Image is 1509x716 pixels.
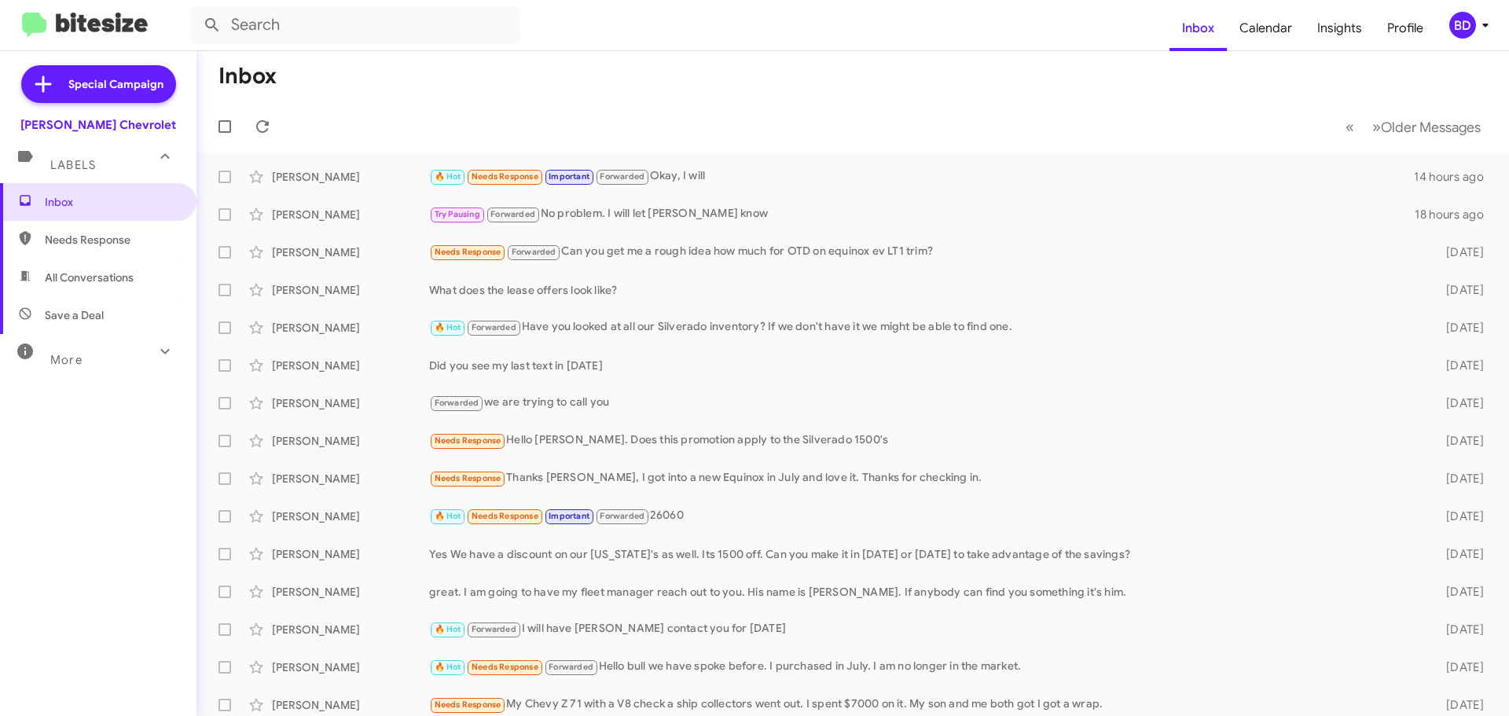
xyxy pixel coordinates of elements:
span: « [1346,117,1354,137]
div: [PERSON_NAME] [272,244,429,260]
span: More [50,353,83,367]
div: [PERSON_NAME] [272,320,429,336]
div: [PERSON_NAME] [272,207,429,222]
a: Special Campaign [21,65,176,103]
span: 🔥 Hot [435,662,461,672]
span: Needs Response [472,171,538,182]
div: [DATE] [1421,509,1496,524]
div: BD [1449,12,1476,39]
span: Important [549,511,589,521]
div: [DATE] [1421,659,1496,675]
span: Forwarded [508,245,560,260]
span: Forwarded [468,321,520,336]
button: Next [1363,111,1490,143]
div: [DATE] [1421,282,1496,298]
div: Can you get me a rough idea how much for OTD on equinox ev LT1 trim? [429,243,1421,261]
span: Important [549,171,589,182]
span: 🔥 Hot [435,624,461,634]
span: Forwarded [545,660,597,675]
div: My Chevy Z 71 with a V8 check a ship collectors went out. I spent $7000 on it. My son and me both... [429,696,1421,714]
span: Needs Response [435,473,501,483]
a: Inbox [1169,6,1227,51]
span: Needs Response [472,511,538,521]
div: [DATE] [1421,697,1496,713]
a: Calendar [1227,6,1305,51]
button: Previous [1336,111,1364,143]
span: Inbox [45,194,178,210]
div: [DATE] [1421,395,1496,411]
div: No problem. I will let [PERSON_NAME] know [429,205,1415,223]
div: What does the lease offers look like? [429,282,1421,298]
div: Okay, I will [429,167,1414,185]
div: [DATE] [1421,358,1496,373]
span: Older Messages [1381,119,1481,136]
h1: Inbox [218,64,277,89]
span: All Conversations [45,270,134,285]
div: Did you see my last text in [DATE] [429,358,1421,373]
input: Search [190,6,520,44]
span: Forwarded [597,170,648,185]
span: Forwarded [597,509,648,524]
div: [DATE] [1421,471,1496,487]
div: [PERSON_NAME] [272,471,429,487]
div: [PERSON_NAME] [272,282,429,298]
div: [PERSON_NAME] [272,697,429,713]
div: [PERSON_NAME] [272,622,429,637]
div: [PERSON_NAME] [272,659,429,675]
div: Hello bull we have spoke before. I purchased in July. I am no longer in the market. [429,658,1421,676]
a: Insights [1305,6,1375,51]
span: Forwarded [487,207,539,222]
div: I will have [PERSON_NAME] contact you for [DATE] [429,620,1421,638]
div: [PERSON_NAME] [272,395,429,411]
div: [PERSON_NAME] [272,358,429,373]
div: we are trying to call you [429,394,1421,412]
div: great. I am going to have my fleet manager reach out to you. His name is [PERSON_NAME]. If anybod... [429,584,1421,600]
button: BD [1436,12,1492,39]
span: Forwarded [468,622,520,637]
span: Save a Deal [45,307,104,323]
nav: Page navigation example [1337,111,1490,143]
span: 🔥 Hot [435,511,461,521]
div: Yes We have a discount on our [US_STATE]'s as well. Its 1500 off. Can you make it in [DATE] or [D... [429,546,1421,562]
div: [PERSON_NAME] [272,584,429,600]
span: Special Campaign [68,76,163,92]
div: [DATE] [1421,622,1496,637]
span: Try Pausing [435,209,480,219]
span: Needs Response [435,247,501,257]
a: Profile [1375,6,1436,51]
div: 14 hours ago [1414,169,1496,185]
div: [DATE] [1421,433,1496,449]
span: Needs Response [435,435,501,446]
span: 🔥 Hot [435,322,461,332]
div: Thanks [PERSON_NAME], I got into a new Equinox in July and love it. Thanks for checking in. [429,469,1421,487]
span: 🔥 Hot [435,171,461,182]
span: Labels [50,158,96,172]
div: [PERSON_NAME] [272,546,429,562]
span: Needs Response [435,699,501,710]
div: 18 hours ago [1415,207,1496,222]
div: 26060 [429,507,1421,525]
div: [PERSON_NAME] [272,169,429,185]
div: Have you looked at all our Silverado inventory? If we don't have it we might be able to find one. [429,318,1421,336]
span: Forwarded [431,396,483,411]
span: Needs Response [472,662,538,672]
span: Needs Response [45,232,178,248]
div: [DATE] [1421,584,1496,600]
div: [DATE] [1421,546,1496,562]
div: [DATE] [1421,320,1496,336]
div: [DATE] [1421,244,1496,260]
div: [PERSON_NAME] [272,509,429,524]
div: [PERSON_NAME] [272,433,429,449]
span: » [1372,117,1381,137]
div: [PERSON_NAME] Chevrolet [20,117,176,133]
div: Hello [PERSON_NAME]. Does this promotion apply to the Silverado 1500's [429,431,1421,450]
